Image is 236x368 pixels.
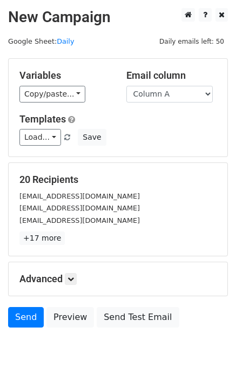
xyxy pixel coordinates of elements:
[19,86,85,103] a: Copy/paste...
[78,129,106,146] button: Save
[156,37,228,45] a: Daily emails left: 50
[19,113,66,125] a: Templates
[182,316,236,368] iframe: Chat Widget
[19,216,140,224] small: [EMAIL_ADDRESS][DOMAIN_NAME]
[8,37,74,45] small: Google Sheet:
[19,204,140,212] small: [EMAIL_ADDRESS][DOMAIN_NAME]
[126,70,217,81] h5: Email column
[19,70,110,81] h5: Variables
[8,307,44,328] a: Send
[19,129,61,146] a: Load...
[19,273,217,285] h5: Advanced
[19,174,217,186] h5: 20 Recipients
[19,231,65,245] a: +17 more
[46,307,94,328] a: Preview
[97,307,179,328] a: Send Test Email
[156,36,228,47] span: Daily emails left: 50
[57,37,74,45] a: Daily
[8,8,228,26] h2: New Campaign
[19,192,140,200] small: [EMAIL_ADDRESS][DOMAIN_NAME]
